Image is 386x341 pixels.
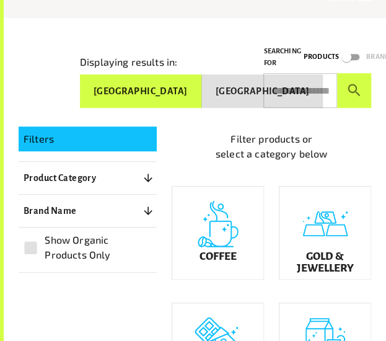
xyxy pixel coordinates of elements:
p: Product Category [24,170,96,185]
button: [GEOGRAPHIC_DATA] [202,74,323,108]
p: Filter products or select a category below [172,131,371,161]
a: Gold & Jewellery [279,186,371,280]
p: Products [304,51,339,63]
p: Brand Name [24,203,77,218]
h5: Gold & Jewellery [289,250,361,274]
button: Brand Name [19,200,157,222]
span: Show Organic Products Only [45,232,150,262]
button: Product Category [19,167,157,189]
p: Filters [24,131,152,146]
h5: Coffee [200,250,237,262]
p: Displaying results in: [80,55,177,69]
button: [GEOGRAPHIC_DATA] [80,74,202,108]
p: Searching for [263,45,300,68]
a: Coffee [172,186,264,280]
